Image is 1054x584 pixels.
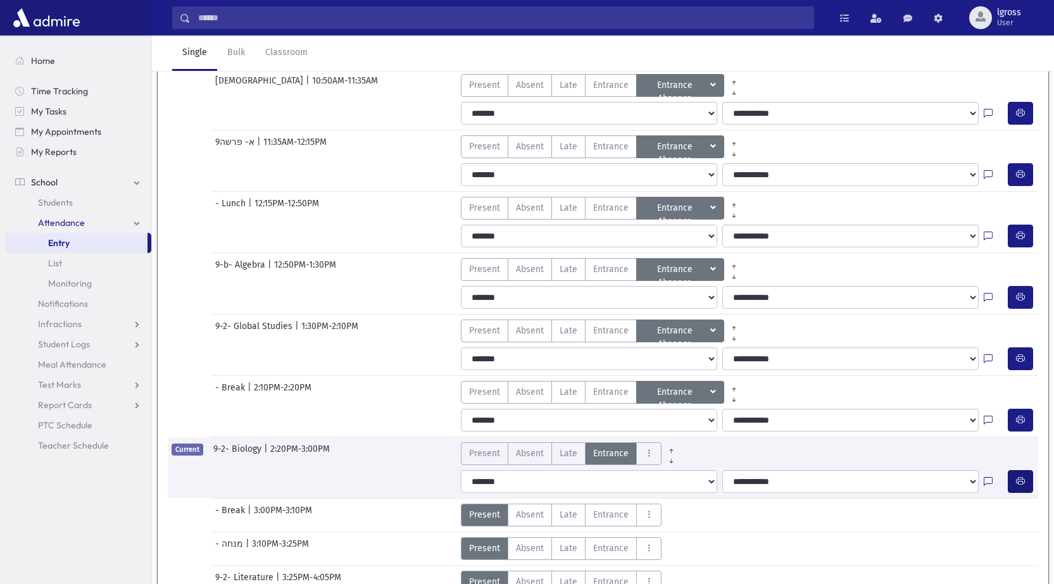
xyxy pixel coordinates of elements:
span: Entrance [593,447,629,460]
span: Late [560,78,577,92]
a: Classroom [255,35,318,71]
button: Entrance Absence [636,135,724,158]
span: Entrance [593,78,629,92]
span: 10:50AM-11:35AM [312,74,378,97]
a: Student Logs [5,334,151,354]
a: Single [172,35,217,71]
button: Entrance Absence [636,197,724,220]
a: My Tasks [5,101,151,121]
span: PTC Schedule [38,419,92,431]
span: Entrance [593,385,629,399]
span: Present [469,447,500,460]
span: Current [172,444,203,456]
span: Absent [516,508,544,521]
span: Home [31,55,55,66]
a: PTC Schedule [5,415,151,435]
span: Notifications [38,298,88,309]
span: Present [469,140,500,153]
span: Entrance Absence [644,385,708,399]
span: Absent [516,324,544,337]
a: Home [5,51,151,71]
a: Time Tracking [5,81,151,101]
div: AttTypes [461,135,744,158]
span: 9-2- Global Studies [215,320,295,342]
a: School [5,172,151,192]
button: Entrance Absence [636,74,724,97]
a: Infractions [5,314,151,334]
span: | [248,197,254,220]
span: Present [469,324,500,337]
span: Meal Attendance [38,359,106,370]
span: lgross [997,8,1021,18]
span: Entrance Absence [644,78,708,92]
span: Student Logs [38,339,90,350]
span: Attendance [38,217,85,228]
span: 9א- פרשה [215,135,257,158]
span: - Break [215,504,248,526]
span: 3:10PM-3:25PM [252,537,309,560]
a: Test Marks [5,375,151,395]
span: 2:20PM-3:00PM [270,442,330,465]
span: Entrance [593,508,629,521]
span: My Tasks [31,106,66,117]
span: Entrance [593,263,629,276]
span: Absent [516,385,544,399]
span: 12:50PM-1:30PM [274,258,336,281]
span: Absent [516,263,544,276]
span: Late [560,542,577,555]
div: AttTypes [461,504,662,526]
span: | [257,135,263,158]
span: Absent [516,447,544,460]
span: [DEMOGRAPHIC_DATA] [215,74,306,97]
span: Students [38,197,73,208]
span: User [997,18,1021,28]
span: Time Tracking [31,85,88,97]
span: | [264,442,270,465]
div: AttTypes [461,320,744,342]
span: 3:00PM-3:10PM [254,504,312,526]
div: AttTypes [461,197,744,220]
span: Late [560,201,577,214]
input: Search [191,6,813,29]
span: Infractions [38,318,82,330]
div: AttTypes [461,381,744,404]
span: School [31,177,58,188]
span: 2:10PM-2:20PM [254,381,311,404]
a: List [5,253,151,273]
span: Entrance Absence [644,140,708,154]
span: Present [469,385,500,399]
div: AttTypes [461,74,744,97]
span: Absent [516,78,544,92]
span: Present [469,508,500,521]
span: Entry [48,237,70,249]
span: Monitoring [48,278,92,289]
span: List [48,258,62,269]
span: Entrance [593,140,629,153]
span: | [306,74,312,97]
span: Absent [516,542,544,555]
div: AttTypes [461,442,681,465]
span: - Break [215,381,248,404]
span: Late [560,263,577,276]
span: Test Marks [38,379,81,390]
a: Bulk [217,35,255,71]
span: | [295,320,301,342]
span: Late [560,447,577,460]
span: Entrance Absence [644,324,708,338]
span: Entrance Absence [644,263,708,276]
a: Students [5,192,151,213]
span: Present [469,201,500,214]
a: My Reports [5,142,151,162]
span: Present [469,78,500,92]
a: Entry [5,233,147,253]
span: Present [469,263,500,276]
span: Late [560,385,577,399]
span: 9-2- Biology [213,442,264,465]
span: Late [560,324,577,337]
span: Entrance [593,201,629,214]
span: Entrance Absence [644,201,708,215]
a: Notifications [5,294,151,314]
span: | [248,504,254,526]
span: Teacher Schedule [38,440,109,451]
span: | [268,258,274,281]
